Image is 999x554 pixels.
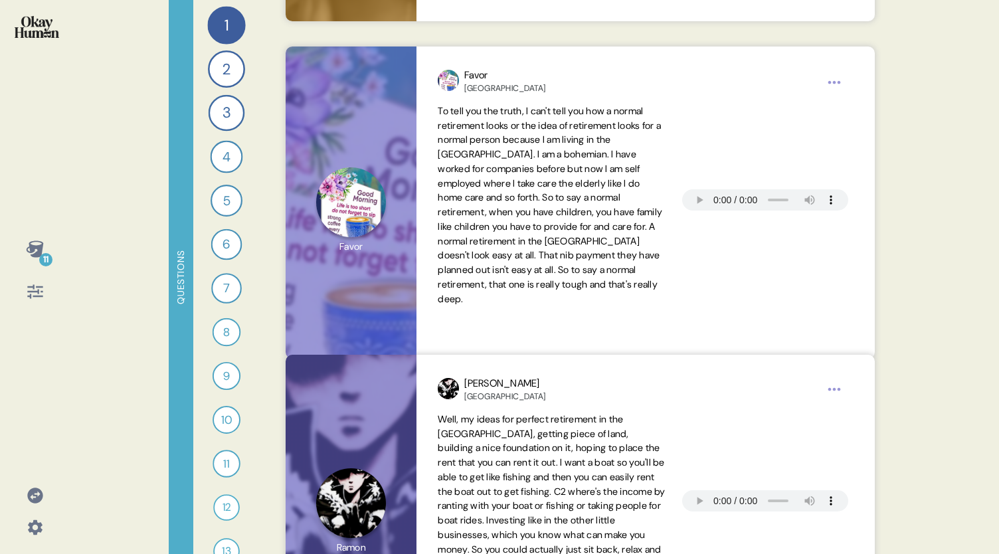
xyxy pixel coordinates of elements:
[464,68,545,83] div: Favor
[438,70,459,91] img: profilepic_24908849488722739.jpg
[438,105,662,305] span: To tell you the truth, I can't tell you how a normal retirement looks or the idea of retirement l...
[209,95,245,132] div: 3
[464,83,545,94] div: [GEOGRAPHIC_DATA]
[211,229,242,260] div: 6
[211,185,242,217] div: 5
[208,50,245,88] div: 2
[213,406,240,434] div: 10
[438,378,459,399] img: profilepic_24346946454933144.jpg
[464,391,545,402] div: [GEOGRAPHIC_DATA]
[213,450,240,478] div: 11
[39,253,52,266] div: 11
[213,494,240,521] div: 12
[15,16,59,38] img: okayhuman.3b1b6348.png
[211,273,242,304] div: 7
[213,318,240,346] div: 8
[213,362,240,390] div: 9
[464,376,545,391] div: [PERSON_NAME]
[207,6,245,44] div: 1
[211,141,243,173] div: 4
